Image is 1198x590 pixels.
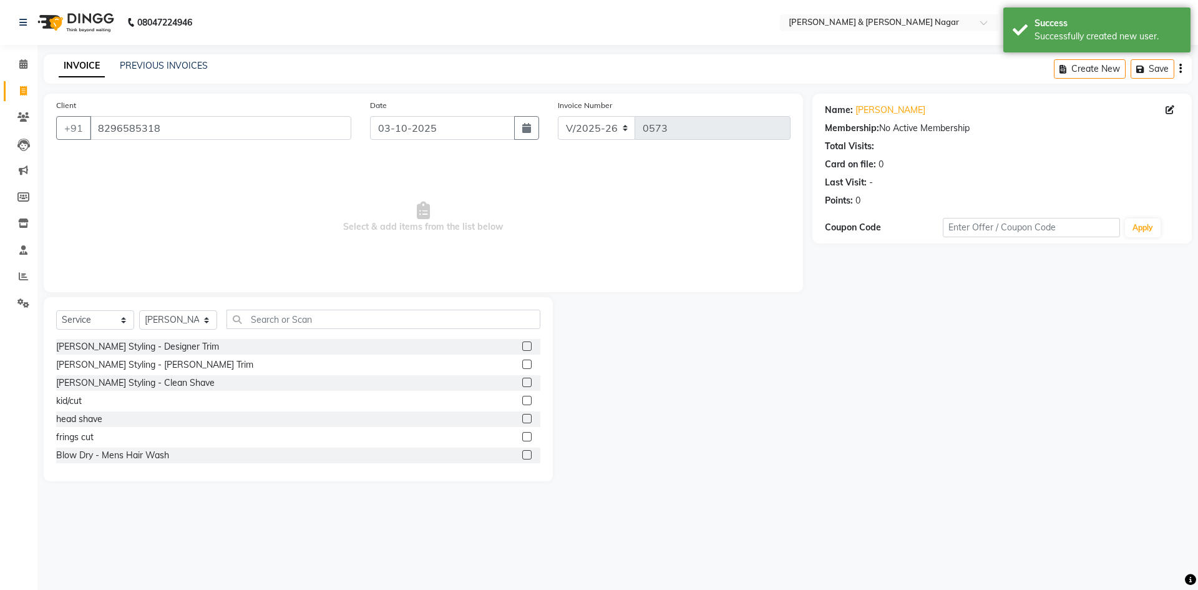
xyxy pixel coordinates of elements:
[825,158,876,171] div: Card on file:
[825,194,853,207] div: Points:
[1054,59,1126,79] button: Create New
[825,104,853,117] div: Name:
[943,218,1120,237] input: Enter Offer / Coupon Code
[120,60,208,71] a: PREVIOUS INVOICES
[558,100,612,111] label: Invoice Number
[56,449,169,462] div: Blow Dry - Mens Hair Wash
[825,122,1179,135] div: No Active Membership
[855,194,860,207] div: 0
[56,431,94,444] div: frings cut
[1131,59,1174,79] button: Save
[32,5,117,40] img: logo
[137,5,192,40] b: 08047224946
[56,340,219,353] div: [PERSON_NAME] Styling - Designer Trim
[869,176,873,189] div: -
[90,116,351,140] input: Search by Name/Mobile/Email/Code
[1125,219,1161,237] button: Apply
[56,155,791,280] span: Select & add items from the list below
[59,55,105,77] a: INVOICE
[56,100,76,111] label: Client
[825,221,943,234] div: Coupon Code
[56,358,253,371] div: [PERSON_NAME] Styling - [PERSON_NAME] Trim
[825,176,867,189] div: Last Visit:
[56,413,102,426] div: head shave
[879,158,884,171] div: 0
[370,100,387,111] label: Date
[855,104,925,117] a: [PERSON_NAME]
[226,310,540,329] input: Search or Scan
[825,122,879,135] div: Membership:
[1035,17,1181,30] div: Success
[825,140,874,153] div: Total Visits:
[1035,30,1181,43] div: Successfully created new user.
[56,116,91,140] button: +91
[56,395,82,408] div: kid/cut
[56,376,215,390] div: [PERSON_NAME] Styling - Clean Shave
